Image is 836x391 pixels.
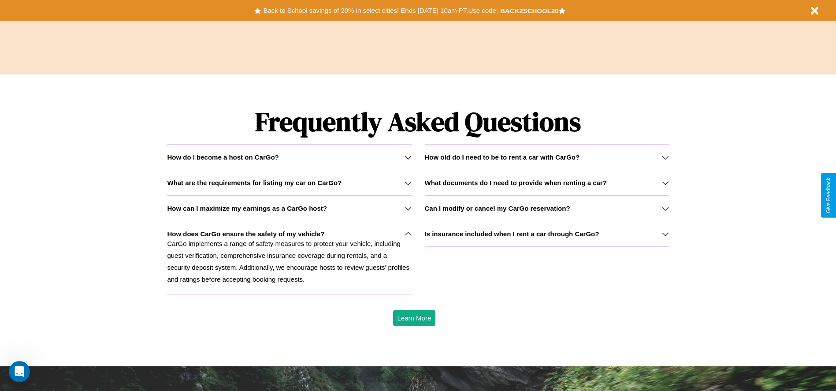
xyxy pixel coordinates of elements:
h3: Is insurance included when I rent a car through CarGo? [425,230,599,238]
h3: How old do I need to be to rent a car with CarGo? [425,153,580,161]
h3: How can I maximize my earnings as a CarGo host? [167,205,327,212]
p: CarGo implements a range of safety measures to protect your vehicle, including guest verification... [167,238,411,285]
h3: What documents do I need to provide when renting a car? [425,179,607,186]
b: BACK2SCHOOL20 [500,7,559,15]
h3: How do I become a host on CarGo? [167,153,279,161]
button: Learn More [393,310,436,326]
button: Back to School savings of 20% in select cities! Ends [DATE] 10am PT.Use code: [261,4,500,17]
iframe: Intercom live chat [9,361,30,382]
h3: How does CarGo ensure the safety of my vehicle? [167,230,324,238]
div: Give Feedback [825,178,832,213]
h3: Can I modify or cancel my CarGo reservation? [425,205,570,212]
h1: Frequently Asked Questions [167,99,669,144]
h3: What are the requirements for listing my car on CarGo? [167,179,342,186]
